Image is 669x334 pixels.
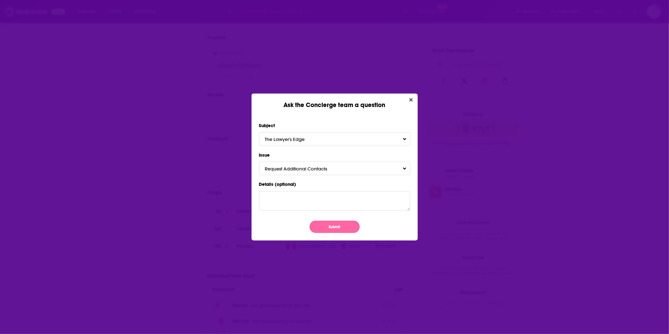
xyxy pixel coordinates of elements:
label: Details (optional) [259,180,410,188]
label: Subject [259,121,410,130]
span: The Lawyer's Edge [265,136,317,142]
button: Request Additional ContactsToggle Pronoun Dropdown [259,162,410,175]
div: Ask the Concierge team a question [252,94,418,109]
button: The Lawyer's EdgeToggle Pronoun Dropdown [259,132,410,146]
button: Close [407,96,415,104]
label: Issue [259,151,410,159]
span: Request Additional Contacts [265,166,340,172]
button: Submit [310,221,360,233]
